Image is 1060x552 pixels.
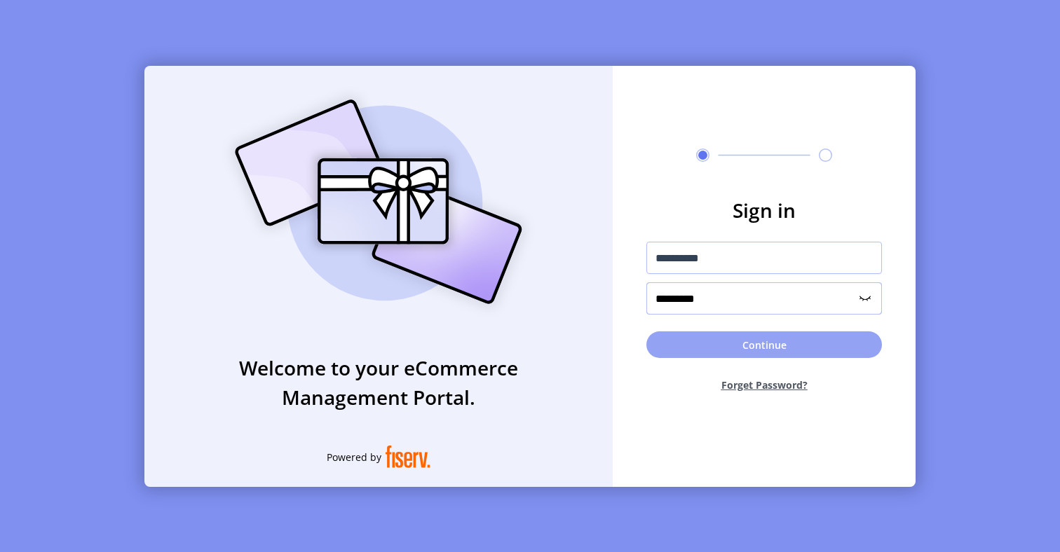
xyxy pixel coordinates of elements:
[144,353,613,412] h3: Welcome to your eCommerce Management Portal.
[214,84,543,319] img: card_Illustration.svg
[646,366,882,403] button: Forget Password?
[646,331,882,358] button: Continue
[646,195,882,225] h3: Sign in
[327,450,381,464] span: Powered by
